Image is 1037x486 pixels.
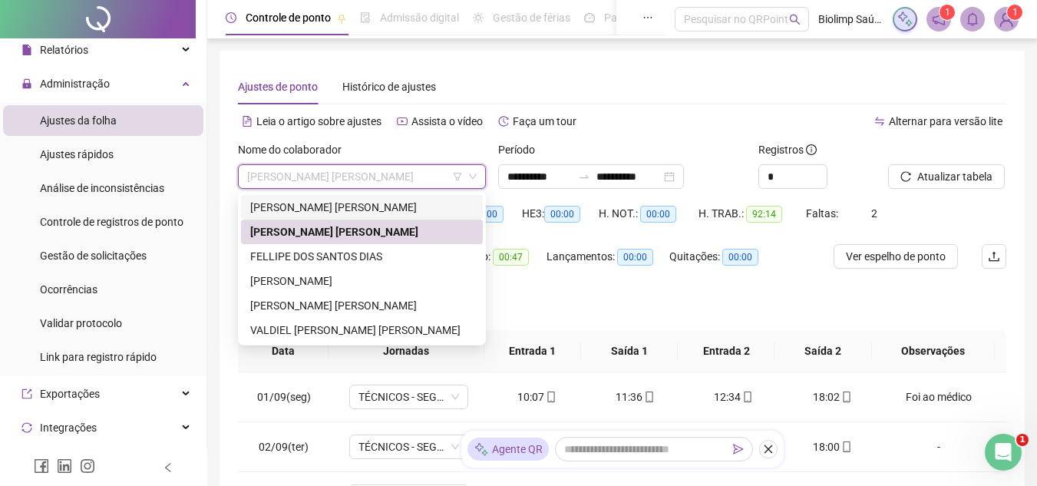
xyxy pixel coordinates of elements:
span: close [763,444,774,455]
div: Agente QR [467,438,549,461]
div: Foi ao médico [893,388,984,405]
span: Biolimp Saúde Ambiental [818,11,883,28]
div: H. TRAB.: [698,205,806,223]
span: swap [874,116,885,127]
div: [PERSON_NAME] [PERSON_NAME] [250,223,474,240]
span: 1 [945,7,950,18]
div: H. NOT.: [599,205,698,223]
span: reload [900,171,911,182]
span: 00:00 [640,206,676,223]
span: 1 [1016,434,1029,446]
div: Quitações: [669,248,777,266]
span: Ajustes rápidos [40,148,114,160]
span: Relatórios [40,44,88,56]
span: Validar protocolo [40,317,122,329]
div: VALDIEL [PERSON_NAME] [PERSON_NAME] [250,322,474,339]
span: mobile [741,392,753,402]
div: [PERSON_NAME] [PERSON_NAME] [250,199,474,216]
span: Ajustes da folha [40,114,117,127]
iframe: Intercom live chat [985,434,1022,471]
span: linkedin [57,458,72,474]
div: 11:36 [599,388,672,405]
span: search [789,14,801,25]
span: 00:00 [722,249,758,266]
span: Registros [758,141,817,158]
button: Atualizar tabela [888,164,1005,189]
span: Faltas: [806,207,840,220]
span: clock-circle [226,12,236,23]
span: Ajustes de ponto [238,81,318,93]
span: file-text [242,116,253,127]
div: LUCAS ALVES SOUZA [241,269,483,293]
span: history [498,116,509,127]
span: sync [21,422,32,433]
span: send [733,444,744,455]
span: sun [473,12,484,23]
div: VALDIEL BOVO MACHADO SILVA [241,318,483,342]
span: Histórico de ajustes [342,81,436,93]
div: 18:00 [795,438,869,455]
th: Observações [872,330,995,372]
span: Faça um tour [513,115,576,127]
span: Leia o artigo sobre ajustes [256,115,381,127]
span: 1 [1012,7,1018,18]
span: Administração [40,78,110,90]
span: Análise de inconsistências [40,182,164,194]
th: Jornadas [329,330,484,372]
span: Ver espelho de ponto [846,248,946,265]
span: ellipsis [642,12,653,23]
span: 00:00 [617,249,653,266]
span: Assista o vídeo [411,115,483,127]
th: Saída 2 [774,330,871,372]
span: facebook [34,458,49,474]
div: FELLIPE DOS SANTOS DIAS [250,248,474,265]
span: 01/09(seg) [257,391,311,403]
div: DENISE APARECIDA GONCALVES GABRIEL [241,220,483,244]
div: 12:34 [697,388,771,405]
sup: 1 [940,5,955,20]
span: dashboard [584,12,595,23]
label: Período [498,141,545,158]
span: filter [453,172,462,181]
span: upload [988,250,1000,263]
span: down [468,172,477,181]
th: Data [238,330,329,372]
div: Lançamentos: [547,248,669,266]
span: youtube [397,116,408,127]
div: CAMILA SIMONE EVARISTO CINTRA [241,195,483,220]
div: [PERSON_NAME] [PERSON_NAME] [250,297,474,314]
span: Controle de ponto [246,12,331,24]
span: 92:14 [746,206,782,223]
div: FELLIPE DOS SANTOS DIAS [241,244,483,269]
span: TÉCNICOS - SEG A SEX [358,385,459,408]
span: Controle de registros de ponto [40,216,183,228]
img: sparkle-icon.fc2bf0ac1784a2077858766a79e2daf3.svg [474,441,489,458]
span: Gestão de solicitações [40,250,147,262]
span: instagram [80,458,95,474]
div: LUIS FELIPE SILVA PRADO [241,293,483,318]
span: swap-right [578,170,590,183]
img: 31110 [995,8,1018,31]
span: Observações [884,342,983,359]
span: 00:00 [544,206,580,223]
th: Entrada 1 [484,330,581,372]
span: 2 [871,207,877,220]
span: Atualizar tabela [917,168,992,185]
span: Painel do DP [604,12,664,24]
span: mobile [840,392,852,402]
th: Saída 1 [581,330,678,372]
span: Gestão de férias [493,12,570,24]
span: TÉCNICOS - SEG A SEX [358,435,459,458]
span: mobile [544,392,556,402]
span: notification [932,12,946,26]
span: file-done [360,12,371,23]
div: HE 3: [522,205,599,223]
span: DENISE APARECIDA GONCALVES GABRIEL [247,165,477,188]
label: Nome do colaborador [238,141,352,158]
span: Ocorrências [40,283,97,296]
span: Link para registro rápido [40,351,157,363]
span: 02/09(ter) [259,441,309,453]
span: info-circle [806,144,817,155]
span: mobile [642,392,655,402]
span: mobile [840,441,852,452]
